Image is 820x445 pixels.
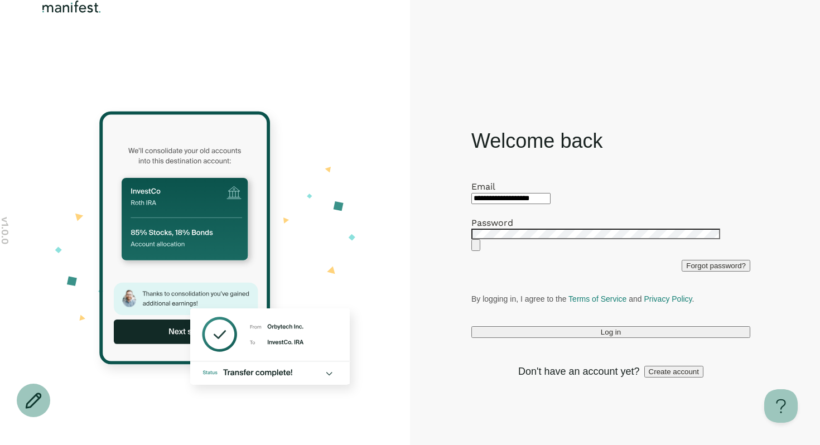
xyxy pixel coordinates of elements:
span: Create account [649,367,699,376]
h1: Welcome back [471,128,750,154]
label: Password [471,217,513,228]
p: By logging in, I agree to the and . [471,294,750,304]
label: Email [471,181,495,192]
a: Terms of Service [568,294,626,303]
iframe: Toggle Customer Support [764,389,798,423]
span: Log in [601,328,621,336]
a: Privacy Policy [644,294,692,303]
button: Create account [644,366,703,378]
button: Forgot password? [682,260,750,272]
button: Show password [471,239,480,251]
button: Log in [471,326,750,338]
span: Forgot password? [686,262,746,270]
span: Don't have an account yet? [518,365,640,378]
